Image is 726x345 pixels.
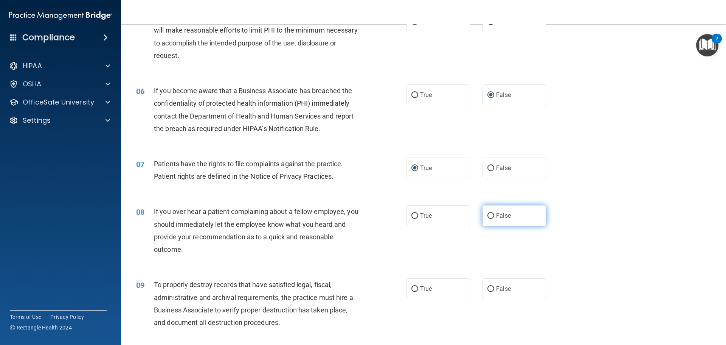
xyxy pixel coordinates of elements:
a: HIPAA [9,61,110,70]
span: 07 [136,160,144,169]
p: OfficeSafe University [23,98,94,107]
span: True [420,285,432,292]
a: Privacy Policy [50,313,84,321]
span: The Minimum Necessary Rule means that when disclosing PHI, you will make reasonable efforts to li... [154,14,358,59]
span: 06 [136,87,144,96]
input: False [487,92,494,98]
a: Settings [9,116,110,125]
p: Settings [23,116,51,125]
input: False [487,165,494,171]
p: HIPAA [23,61,42,70]
div: 2 [715,39,718,48]
span: True [420,164,432,172]
input: True [411,165,418,171]
input: True [411,213,418,219]
input: True [411,92,418,98]
span: True [420,91,432,98]
span: Ⓒ Rectangle Health 2024 [10,324,72,331]
span: If you over hear a patient complaining about a fellow employee, you should immediately let the em... [154,208,358,253]
span: If you become aware that a Business Associate has breached the confidentiality of protected healt... [154,87,354,133]
input: False [487,213,494,219]
span: To properly destroy records that have satisfied legal, fiscal, administrative and archival requir... [154,281,353,326]
a: Terms of Use [10,313,41,321]
span: Patients have the rights to file complaints against the practice. Patient rights are defined in t... [154,160,343,180]
span: False [496,164,511,172]
a: OSHA [9,80,110,89]
span: 08 [136,208,144,217]
input: True [411,286,418,292]
input: False [487,286,494,292]
span: 09 [136,281,144,290]
span: False [496,91,511,98]
span: False [496,212,511,219]
button: Open Resource Center, 2 new notifications [696,34,718,56]
h4: Compliance [22,32,75,43]
p: OSHA [23,80,42,89]
span: True [420,212,432,219]
a: OfficeSafe University [9,98,110,107]
img: PMB logo [9,8,112,23]
span: False [496,285,511,292]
